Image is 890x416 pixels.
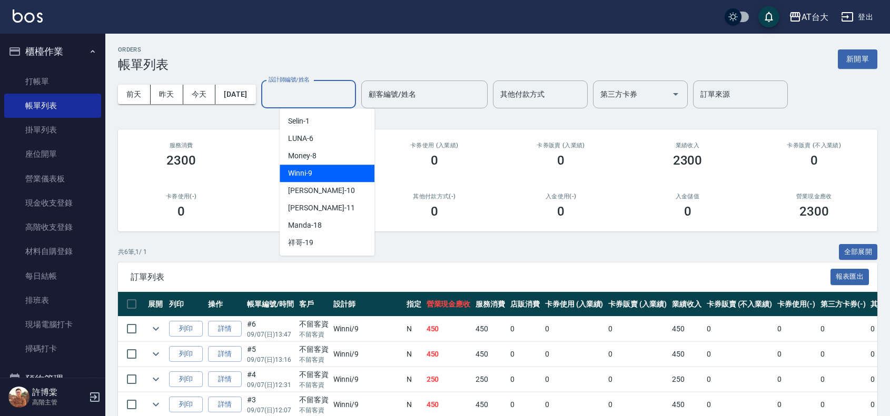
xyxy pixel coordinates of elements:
th: 業績收入 [669,292,704,317]
h3: 2300 [673,153,703,168]
span: Manda -18 [288,220,322,231]
a: 座位開單 [4,142,101,166]
p: 高階主管 [32,398,86,407]
button: expand row [148,371,164,387]
img: Person [8,387,29,408]
h2: 卡券使用(-) [131,193,232,200]
td: 0 [818,317,868,341]
td: 0 [606,342,669,367]
button: 櫃檯作業 [4,38,101,65]
button: expand row [148,321,164,337]
a: 材料自購登錄 [4,239,101,263]
p: 共 6 筆, 1 / 1 [118,247,147,257]
td: 0 [508,342,542,367]
a: 現金收支登錄 [4,191,101,215]
button: 列印 [169,397,203,413]
th: 卡券販賣 (不入業績) [704,292,775,317]
h2: 店販消費 [257,142,358,149]
td: 450 [473,342,508,367]
button: 全部展開 [839,244,878,260]
td: N [404,342,424,367]
th: 卡券販賣 (入業績) [606,292,669,317]
span: 訂單列表 [131,272,830,282]
span: [PERSON_NAME] -10 [288,185,354,196]
span: 祥哥 -19 [288,237,313,248]
h3: 0 [431,204,438,219]
button: expand row [148,397,164,412]
a: 現場電腦打卡 [4,312,101,337]
h3: 2300 [799,204,829,219]
button: 今天 [183,85,216,104]
p: 09/07 (日) 12:31 [247,380,294,390]
a: 排班表 [4,288,101,312]
button: save [758,6,779,27]
span: Winni -9 [288,168,312,179]
span: Selin -1 [288,116,310,127]
td: 450 [669,342,704,367]
td: 0 [508,317,542,341]
p: 09/07 (日) 13:47 [247,330,294,339]
button: 列印 [169,371,203,388]
td: #4 [244,367,296,392]
td: 250 [473,367,508,392]
th: 指定 [404,292,424,317]
td: 0 [818,342,868,367]
td: 450 [473,317,508,341]
a: 打帳單 [4,69,101,94]
td: 0 [606,317,669,341]
td: #6 [244,317,296,341]
h2: 卡券販賣 (入業績) [510,142,611,149]
th: 卡券使用(-) [775,292,818,317]
td: 250 [424,367,473,392]
a: 帳單列表 [4,94,101,118]
label: 設計師編號/姓名 [269,76,310,84]
p: 不留客資 [299,380,329,390]
th: 第三方卡券(-) [818,292,868,317]
td: 0 [775,317,818,341]
td: 450 [424,342,473,367]
td: 0 [508,367,542,392]
div: AT台大 [802,11,828,24]
th: 列印 [166,292,205,317]
td: 450 [669,317,704,341]
td: N [404,367,424,392]
div: 不留客資 [299,394,329,405]
th: 店販消費 [508,292,542,317]
h2: 卡券使用 (入業績) [384,142,485,149]
td: 0 [704,367,775,392]
a: 詳情 [208,346,242,362]
td: 0 [704,317,775,341]
div: 不留客資 [299,344,329,355]
a: 報表匯出 [830,271,869,281]
button: 前天 [118,85,151,104]
button: Open [667,86,684,103]
td: 0 [606,367,669,392]
button: 列印 [169,321,203,337]
th: 客戶 [296,292,331,317]
td: 0 [818,367,868,392]
a: 詳情 [208,371,242,388]
span: Money -8 [288,150,317,161]
th: 操作 [205,292,244,317]
a: 掃碼打卡 [4,337,101,361]
td: Winni /9 [331,317,403,341]
a: 詳情 [208,321,242,337]
p: 09/07 (日) 13:16 [247,355,294,364]
button: 列印 [169,346,203,362]
td: 0 [775,342,818,367]
div: 不留客資 [299,369,329,380]
td: Winni /9 [331,367,403,392]
span: [PERSON_NAME] -11 [288,202,354,214]
th: 帳單編號/時間 [244,292,296,317]
td: #5 [244,342,296,367]
th: 展開 [145,292,166,317]
h2: 卡券販賣 (不入業績) [764,142,865,149]
button: [DATE] [215,85,255,104]
h3: 0 [810,153,818,168]
h3: 0 [177,204,185,219]
p: 不留客資 [299,405,329,415]
button: 新開單 [838,49,877,69]
th: 服務消費 [473,292,508,317]
h2: 入金儲值 [637,193,738,200]
th: 卡券使用 (入業績) [542,292,606,317]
